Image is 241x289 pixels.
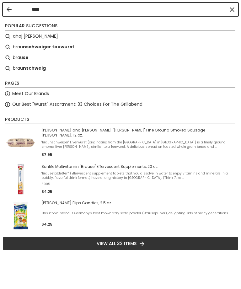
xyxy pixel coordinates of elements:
[41,182,236,186] span: 6905
[12,101,142,108] a: Our Best "Wurst" Assortment: 33 Choices For The Grillabend
[12,90,49,97] a: Meet Our Brands
[3,31,238,42] li: ahoj brause
[41,222,52,227] span: $4.25
[3,197,238,234] li: Ahoj Brause Flips Candies, 2.5 oz
[3,125,238,161] li: Schaller and Weber "Braunschweiger" Fine Ground Smoked Sausage Pate, 12 oz.
[5,163,236,195] a: Sunlife Multivitamin "Brause" Effervescent Supplements, 20 ct."Brausetabletten" (Effervescent sup...
[41,140,236,149] span: "Braunschweiger" Liverwurst (originating from the [GEOGRAPHIC_DATA] in [GEOGRAPHIC_DATA]) is a fi...
[23,43,74,51] b: nschweiger teewurst
[3,52,238,63] li: brause
[23,65,46,72] b: nschweig
[41,164,236,169] span: Sunlife Multivitamin "Brause" Effervescent Supplements, 20 ct.
[97,240,137,247] span: View all 32 items
[41,152,52,157] span: $7.95
[41,211,236,216] span: This iconic brand is Germany's best known fizzy soda powder (Brausepulver), delighting kids of ma...
[229,6,235,13] button: Clear
[5,23,235,30] li: Popular suggestions
[3,237,238,250] li: View all 32 items
[41,128,236,138] span: [PERSON_NAME] and [PERSON_NAME] "[PERSON_NAME]" Fine Ground Smoked Sausage [PERSON_NAME], 12 oz.
[41,189,52,194] span: $4.25
[5,116,235,124] li: Products
[5,127,236,158] a: Schaller and Weber Braunschweiger Liverwurst[PERSON_NAME] and [PERSON_NAME] "[PERSON_NAME]" Fine ...
[3,42,238,52] li: braunschweiger teewurst
[5,80,235,88] li: Pages
[5,127,36,158] img: Schaller and Weber Braunschweiger Liverwurst
[41,171,236,180] span: "Brausetabletten" (Effervescent supplement tablets that you dissolve in water to enjoy vitamins a...
[3,63,238,74] li: braunschweig
[23,54,29,61] b: se
[3,88,238,99] li: Meet Our Brands
[7,7,12,12] button: Back
[41,201,236,206] span: [PERSON_NAME] Flips Candies, 2.5 oz
[3,99,238,110] li: Our Best "Wurst" Assortment: 33 Choices For The Grillabend
[3,161,238,197] li: Sunlife Multivitamin "Brause" Effervescent Supplements, 20 ct.
[5,200,236,231] a: [PERSON_NAME] Flips Candies, 2.5 ozThis iconic brand is Germany's best known fizzy soda powder (B...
